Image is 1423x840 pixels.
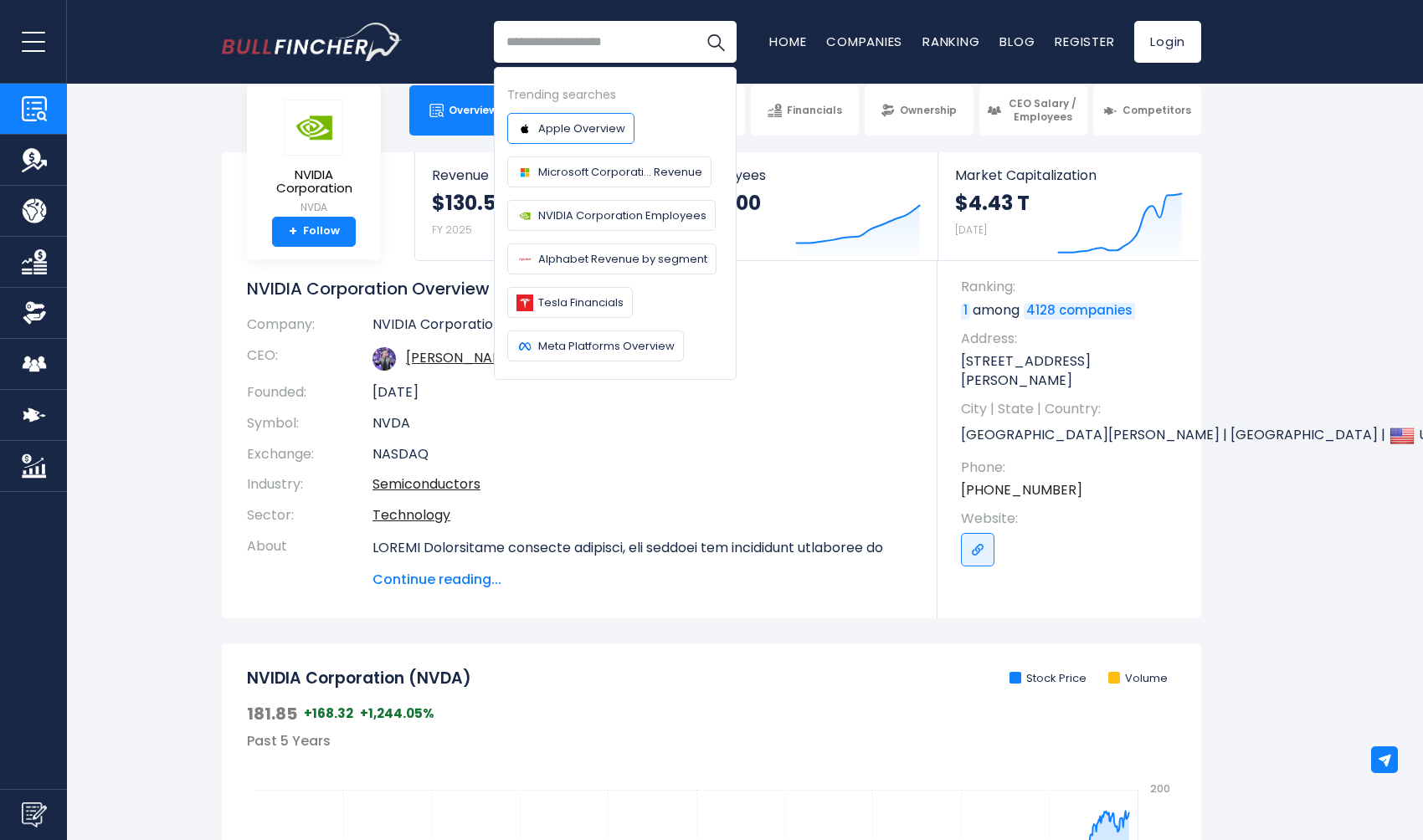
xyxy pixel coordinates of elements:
h1: NVIDIA Corporation Overview [247,278,912,300]
img: Company logo [516,207,533,224]
span: 181.85 [247,703,297,725]
span: Employees [693,167,920,183]
a: Market Capitalization $4.43 T [DATE] [938,152,1200,260]
a: 4128 companies [1024,303,1135,320]
span: Past 5 Years [247,731,331,750]
a: Register [1055,33,1114,50]
td: [DATE] [372,377,912,408]
a: NVIDIA Corporation Employees [507,200,716,231]
span: CEO Salary / Employees [1006,97,1080,123]
img: Company logo [516,295,533,311]
img: Bullfincher logo [222,23,403,61]
span: Financials [787,104,842,117]
a: ceo [406,348,517,367]
span: Website: [961,510,1184,528]
span: +168.32 [304,705,353,722]
span: Revenue [432,167,659,183]
span: Tesla Financials [538,294,624,311]
img: Company logo [516,164,533,181]
span: NVIDIA Corporation [260,168,367,196]
span: Continue reading... [372,570,912,590]
p: [STREET_ADDRESS][PERSON_NAME] [961,352,1184,390]
a: Semiconductors [372,474,480,494]
strong: $130.50 B [432,190,525,216]
a: Financials [751,85,859,136]
span: Ranking: [961,278,1184,296]
strong: + [289,224,297,239]
span: Overview [449,104,497,117]
th: CEO: [247,341,372,377]
a: Companies [826,33,902,50]
strong: $4.43 T [955,190,1030,216]
img: Company logo [516,338,533,355]
a: Revenue $130.50 B FY 2025 [415,152,676,260]
p: [GEOGRAPHIC_DATA][PERSON_NAME] | [GEOGRAPHIC_DATA] | US [961,423,1184,448]
a: Microsoft Corporati... Revenue [507,156,711,187]
span: Microsoft Corporati... Revenue [538,163,702,181]
img: Ownership [22,300,47,325]
p: among [961,301,1184,320]
a: [PHONE_NUMBER] [961,481,1082,499]
a: +Follow [272,217,356,247]
a: CEO Salary / Employees [979,85,1087,136]
div: Trending searches [507,85,723,105]
td: NVDA [372,408,912,439]
a: Apple Overview [507,113,634,144]
th: Exchange: [247,439,372,470]
a: Tesla Financials [507,287,633,318]
span: City | State | Country: [961,400,1184,418]
th: Founded: [247,377,372,408]
span: Market Capitalization [955,167,1183,183]
a: Alphabet Revenue by segment [507,243,717,274]
span: Address: [961,330,1184,348]
th: Industry: [247,469,372,500]
li: Stock Price [1009,672,1087,686]
li: Volume [1108,672,1168,686]
th: Company: [247,316,372,341]
th: Sector: [247,500,372,531]
button: Search [695,21,737,63]
span: Phone: [961,458,1184,477]
span: NVIDIA Corporation Employees [538,207,706,224]
th: Symbol: [247,408,372,439]
small: [DATE] [955,223,987,237]
img: Company logo [516,120,533,137]
small: FY 2025 [432,223,472,237]
img: jensen-huang.jpg [372,347,396,371]
a: Ranking [922,33,979,50]
a: Meta Platforms Overview [507,330,684,361]
a: Go to link [961,533,994,566]
a: Technology [372,505,450,525]
a: Employees 36,000 FY 2025 [676,152,937,260]
th: About [247,531,372,590]
span: Meta Platforms Overview [538,337,675,355]
small: NVDA [260,200,367,215]
a: 1 [961,303,970,320]
span: Alphabet Revenue by segment [538,250,707,268]
img: Company logo [516,251,533,268]
span: Competitors [1122,104,1191,117]
span: Ownership [900,104,957,117]
span: +1,244.05% [360,705,434,722]
a: Ownership [865,85,973,136]
a: Go to homepage [222,23,402,61]
text: 200 [1150,781,1170,796]
span: Apple Overview [538,120,625,137]
td: NASDAQ [372,439,912,470]
td: NVIDIA Corporation [372,316,912,341]
a: NVIDIA Corporation NVDA [259,99,368,217]
a: Home [769,33,806,50]
a: Blog [999,33,1035,50]
h2: NVIDIA Corporation (NVDA) [247,668,471,689]
a: Competitors [1093,85,1201,136]
a: Login [1134,21,1201,63]
a: Overview [409,85,517,136]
